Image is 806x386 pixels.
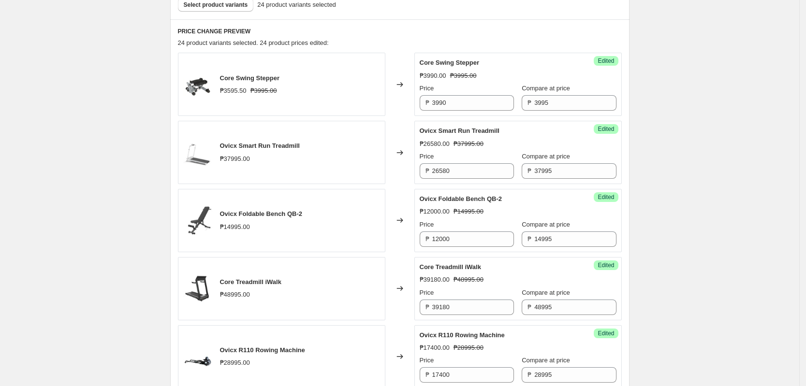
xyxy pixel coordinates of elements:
span: ₱ [528,303,531,311]
span: ₱ [528,371,531,378]
span: Select product variants [184,1,248,9]
span: 24 product variants selected. 24 product prices edited: [178,39,329,46]
span: Price [420,357,434,364]
img: CORE_SWING_STEPPER_a_final_80x.jpg [183,70,212,99]
span: Price [420,85,434,92]
img: ssph.zone-1672198831-CORE_iWalk_TREADMILL-A_80x.jpg [183,274,212,303]
span: Ovicx Foldable Bench QB-2 [220,210,303,217]
strike: ₱48995.00 [454,275,484,285]
strike: ₱14995.00 [454,207,484,216]
span: Edited [598,125,614,133]
img: 436633a_80x.jpg [183,206,212,235]
span: Edited [598,261,614,269]
strike: ₱37995.00 [454,139,484,149]
span: Price [420,153,434,160]
div: ₱3595.50 [220,86,247,96]
span: Core Swing Stepper [220,74,280,82]
span: Core Swing Stepper [420,59,480,66]
span: ₱ [425,303,429,311]
span: Compare at price [522,221,570,228]
span: Core Treadmill iWalk [420,263,481,271]
div: ₱3990.00 [420,71,446,81]
span: Compare at price [522,153,570,160]
div: ₱17400.00 [420,343,450,353]
span: ₱ [528,167,531,174]
span: Price [420,289,434,296]
div: ₱39180.00 [420,275,450,285]
div: ₱37995.00 [220,154,250,164]
span: Ovicx R110 Rowing Machine [220,346,305,354]
span: Ovicx Smart Run Treadmill [220,142,300,149]
span: Ovicx Foldable Bench QB-2 [420,195,502,202]
span: Ovicx R110 Rowing Machine [420,331,505,339]
span: ₱ [528,235,531,243]
span: Ovicx Smart Run Treadmill [420,127,499,134]
strike: ₱3995.00 [450,71,477,81]
strike: ₱28995.00 [454,343,484,353]
span: ₱ [425,167,429,174]
span: Compare at price [522,85,570,92]
div: ₱28995.00 [220,358,250,368]
div: ₱12000.00 [420,207,450,216]
span: Edited [598,329,614,337]
div: ₱14995.00 [220,222,250,232]
strike: ₱3995.00 [250,86,277,96]
span: ₱ [425,235,429,243]
span: Edited [598,57,614,65]
span: Compare at price [522,357,570,364]
img: ssph.zone-1689735352-ROW-A_80x.jpg [183,342,212,371]
img: Untitleddesign_80x.png [183,138,212,167]
div: ₱48995.00 [220,290,250,300]
span: Edited [598,193,614,201]
span: Price [420,221,434,228]
span: ₱ [425,371,429,378]
h6: PRICE CHANGE PREVIEW [178,28,622,35]
div: ₱26580.00 [420,139,450,149]
span: ₱ [425,99,429,106]
span: Compare at price [522,289,570,296]
span: ₱ [528,99,531,106]
span: Core Treadmill iWalk [220,278,281,286]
